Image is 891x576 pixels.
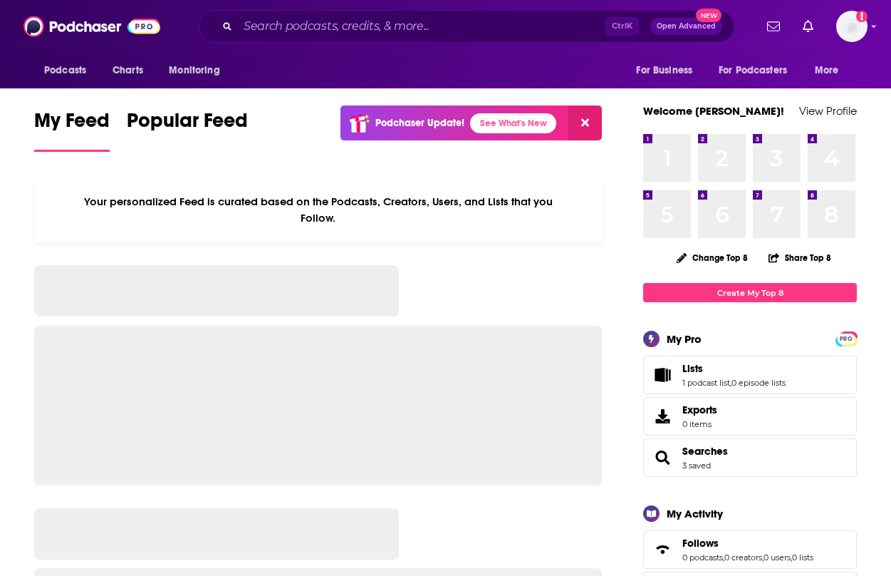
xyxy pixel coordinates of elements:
button: open menu [626,57,710,84]
a: Welcome [PERSON_NAME]! [643,104,784,118]
a: 3 saved [682,461,711,470]
a: Show notifications dropdown [761,14,786,38]
button: Share Top 8 [768,244,832,272]
a: 0 episode lists [731,378,786,388]
a: 1 podcast list [682,378,730,388]
a: View Profile [799,104,857,118]
a: See What's New [470,113,556,133]
span: 0 items [682,419,717,429]
span: Podcasts [44,61,86,81]
span: Exports [682,403,717,416]
span: My Feed [34,108,110,141]
a: Searches [648,448,677,468]
a: Create My Top 8 [643,283,857,302]
span: Lists [643,356,857,394]
a: Searches [682,445,728,458]
button: open menu [709,57,808,84]
div: Your personalized Feed is curated based on the Podcasts, Creators, Users, and Lists that you Follow. [34,178,602,242]
a: Show notifications dropdown [797,14,819,38]
button: Change Top 8 [668,249,756,267]
span: , [762,552,764,562]
svg: Add a profile image [856,11,867,22]
span: Follows [643,530,857,569]
span: Lists [682,362,703,375]
a: Exports [643,397,857,436]
div: Search podcasts, credits, & more... [199,10,734,43]
div: My Activity [667,507,723,520]
a: Lists [648,365,677,385]
a: 0 creators [724,552,762,562]
span: , [730,378,731,388]
a: Follows [682,537,813,550]
button: open menu [34,57,105,84]
span: For Business [636,61,692,81]
p: Podchaser Update! [375,117,464,129]
img: Podchaser - Follow, Share and Rate Podcasts [24,13,160,40]
span: Open Advanced [657,23,716,30]
span: New [696,9,721,22]
button: open menu [805,57,857,84]
span: Monitoring [169,61,219,81]
button: open menu [159,57,238,84]
div: My Pro [667,332,702,346]
a: 0 users [764,552,791,562]
span: , [723,552,724,562]
a: PRO [838,333,855,344]
a: 0 lists [792,552,813,562]
span: Popular Feed [127,108,248,141]
input: Search podcasts, credits, & more... [238,15,605,38]
button: Open AdvancedNew [650,18,722,35]
a: My Feed [34,108,110,152]
span: PRO [838,334,855,344]
span: Ctrl K [605,17,639,36]
img: User Profile [836,11,867,42]
span: More [815,61,839,81]
span: Charts [113,61,143,81]
span: For Podcasters [719,61,787,81]
a: Follows [648,540,677,560]
span: Logged in as JohnJMudgett [836,11,867,42]
a: Popular Feed [127,108,248,152]
a: Lists [682,362,786,375]
button: Show profile menu [836,11,867,42]
a: 0 podcasts [682,552,723,562]
span: , [791,552,792,562]
a: Charts [103,57,152,84]
span: Follows [682,537,719,550]
span: Exports [648,406,677,426]
span: Searches [643,438,857,477]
